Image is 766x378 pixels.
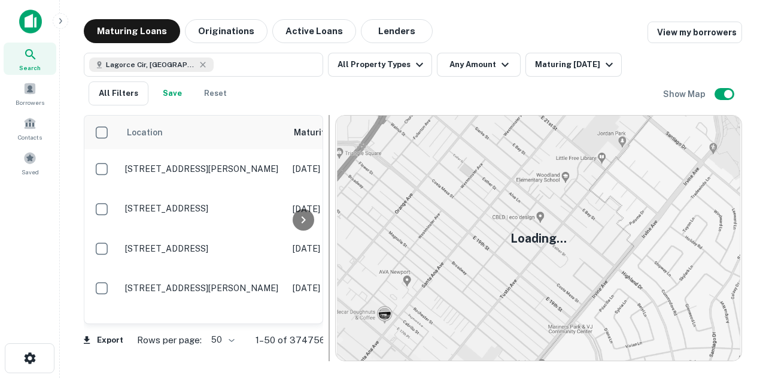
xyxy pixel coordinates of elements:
[19,63,41,72] span: Search
[126,125,178,140] span: Location
[84,53,323,77] button: Lagorce Cir, [GEOGRAPHIC_DATA], [GEOGRAPHIC_DATA]
[16,98,44,107] span: Borrowers
[125,203,281,214] p: [STREET_ADDRESS]
[4,43,56,75] a: Search
[437,53,521,77] button: Any Amount
[663,87,707,101] h6: Show Map
[272,19,356,43] button: Active Loans
[287,116,406,149] th: Maturity dates displayed may be estimated. Please contact the lender for the most accurate maturi...
[119,116,287,149] th: Location
[22,167,39,177] span: Saved
[125,283,281,294] p: [STREET_ADDRESS][PERSON_NAME]
[84,19,180,43] button: Maturing Loans
[84,331,123,349] button: Export
[4,77,56,110] a: Borrowers
[525,53,622,77] button: Maturing [DATE]
[185,19,268,43] button: Originations
[361,19,433,43] button: Lenders
[336,116,741,361] img: map-placeholder.webp
[153,81,191,105] button: Save your search to get updates of matches that match your search criteria.
[106,59,196,70] span: Lagorce Cir, [GEOGRAPHIC_DATA], [GEOGRAPHIC_DATA]
[648,22,742,43] a: View my borrowers
[706,282,766,340] iframe: Chat Widget
[4,147,56,179] a: Saved
[4,112,56,144] a: Contacts
[196,81,235,105] button: Reset
[328,53,432,77] button: All Property Types
[19,10,42,34] img: capitalize-icon.png
[18,132,42,142] span: Contacts
[206,331,236,349] div: 50
[137,333,202,347] p: Rows per page:
[510,229,567,247] h5: Loading...
[256,333,325,347] p: 1–50 of 374756
[125,243,281,254] p: [STREET_ADDRESS]
[535,58,616,72] div: Maturing [DATE]
[125,164,281,174] p: [STREET_ADDRESS][PERSON_NAME]
[89,81,148,105] button: All Filters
